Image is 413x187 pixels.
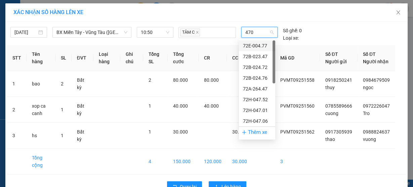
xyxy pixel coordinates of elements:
span: 0918250241 [325,77,352,83]
td: 2 [7,97,27,123]
td: 150.000 [168,149,199,175]
div: 72B-024.72 [239,62,275,73]
div: 72H-047.01 [243,107,271,114]
td: 1 [7,71,27,97]
td: 3 [7,123,27,149]
div: 72A-264.47 [239,83,275,94]
button: Close [389,3,408,22]
span: cuong [325,111,338,116]
span: Số ghế: [283,27,298,34]
div: 72E-004.77 [239,40,275,51]
td: Bất kỳ [72,123,94,149]
th: CR [199,45,227,71]
span: plus [242,130,247,135]
td: hs [27,123,55,149]
td: xop ca canh [27,97,55,123]
span: 0988824637 [363,129,390,135]
span: XÁC NHẬN SỐ HÀNG LÊN XE [13,9,83,15]
span: 1 [61,133,64,138]
span: 1 [149,103,151,109]
span: Người nhận [363,59,388,64]
div: 72H-047.06 [243,117,271,125]
th: Loại hàng [93,45,120,71]
span: Số ĐT [363,51,376,57]
span: 40.000 [204,103,219,109]
span: 0785589666 [325,103,352,109]
div: 72B-024.76 [239,73,275,83]
div: 72E-004.77 [243,42,271,49]
th: Tổng SL [143,45,168,71]
th: STT [7,45,27,71]
td: 30.000 [227,149,252,175]
span: TÂM C [180,29,200,36]
span: BX Miền Tây - Vũng Tàu (Hàng Hóa) [56,27,127,37]
div: 72B-024.76 [243,74,271,82]
div: 72H-047.06 [239,116,275,126]
span: close [396,10,401,15]
td: bao [27,71,55,97]
span: PVMT09251558 [280,77,315,83]
span: 10:50 [141,27,169,37]
td: 4 [143,149,168,175]
th: CC [227,45,252,71]
td: 3 [275,149,320,175]
div: 72H-047.01 [239,105,275,116]
span: 30.000 [173,129,188,135]
span: 80.000 [204,77,219,83]
div: 72B-023.47 [243,53,271,60]
span: Số ĐT [325,51,338,57]
td: Tổng cộng [27,149,55,175]
span: 1 [149,129,151,135]
span: 2 [61,81,64,86]
th: Ghi chú [120,45,143,71]
span: PVMT09251560 [280,103,315,109]
span: 0972226047 [363,103,390,109]
th: Tổng cước [168,45,199,71]
th: Mã GD [275,45,320,71]
input: 14/09/2025 [14,29,37,36]
span: Người gửi [325,59,347,64]
span: close [196,31,199,34]
div: 72B-024.72 [243,64,271,71]
span: Loại xe: [283,34,299,42]
td: 120.000 [199,149,227,175]
span: vuong [363,137,376,142]
span: 0984679509 [363,77,390,83]
td: Bất kỳ [72,71,94,97]
div: 72A-264.47 [243,85,271,92]
span: 0917305939 [325,129,352,135]
span: Tro [363,111,370,116]
span: 40.000 [173,103,188,109]
th: ĐVT [72,45,94,71]
span: thuy [325,85,335,90]
div: Thêm xe [239,126,275,138]
div: 72B-023.47 [239,51,275,62]
span: down [124,30,128,34]
span: 80.000 [173,77,188,83]
th: Tên hàng [27,45,55,71]
div: 0 [283,27,302,34]
span: PVMT09251562 [280,129,315,135]
div: 72H-047.52 [243,96,271,103]
span: 30.000 [232,129,247,135]
span: thao [325,137,335,142]
span: ngoc [363,85,373,90]
span: 1 [61,107,64,112]
span: 2 [149,77,151,83]
div: 72H-047.52 [239,94,275,105]
td: Bất kỳ [72,97,94,123]
th: SL [55,45,72,71]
